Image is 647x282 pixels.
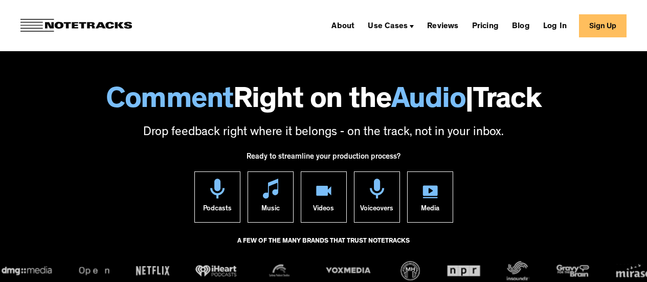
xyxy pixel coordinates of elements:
[248,171,294,223] a: Music
[247,147,400,171] div: Ready to streamline your production process?
[360,199,393,222] div: Voiceovers
[327,17,359,34] a: About
[423,17,462,34] a: Reviews
[407,171,453,223] a: Media
[237,233,410,261] div: A FEW OF THE MANY BRANDS THAT TRUST NOTETRACKS
[194,171,240,223] a: Podcasts
[364,17,418,34] div: Use Cases
[539,17,571,34] a: Log In
[261,199,280,222] div: Music
[391,87,466,117] span: Audio
[368,23,408,31] div: Use Cases
[468,17,503,34] a: Pricing
[10,87,637,117] h1: Right on the Track
[421,199,439,222] div: Media
[203,199,232,222] div: Podcasts
[301,171,347,223] a: Videos
[106,87,233,117] span: Comment
[10,124,637,142] p: Drop feedback right where it belongs - on the track, not in your inbox.
[508,17,534,34] a: Blog
[354,171,400,223] a: Voiceovers
[465,87,473,117] span: |
[313,199,334,222] div: Videos
[579,14,627,37] a: Sign Up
